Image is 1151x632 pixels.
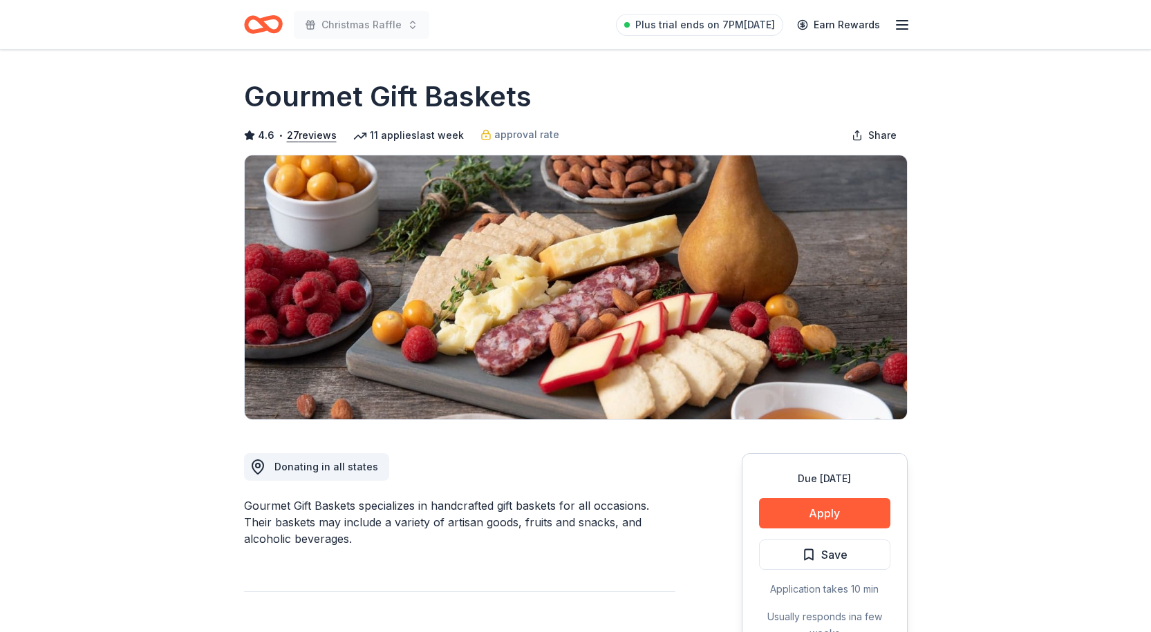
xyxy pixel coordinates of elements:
span: Save [821,546,848,564]
button: 27reviews [287,127,337,144]
a: Earn Rewards [789,12,888,37]
a: Home [244,8,283,41]
span: approval rate [494,126,559,143]
button: Share [841,122,908,149]
h1: Gourmet Gift Baskets [244,77,532,116]
button: Apply [759,498,890,528]
button: Save [759,539,890,570]
div: 11 applies last week [353,127,464,144]
span: • [278,130,283,141]
img: Image for Gourmet Gift Baskets [245,155,907,419]
div: Gourmet Gift Baskets specializes in handcrafted gift baskets for all occasions. Their baskets may... [244,497,675,547]
div: Application takes 10 min [759,581,890,597]
span: 4.6 [258,127,274,144]
span: Share [868,127,897,144]
button: Christmas Raffle [294,11,429,39]
a: Plus trial ends on 7PM[DATE] [616,14,783,36]
span: Plus trial ends on 7PM[DATE] [635,17,775,33]
a: approval rate [480,126,559,143]
span: Christmas Raffle [321,17,402,33]
span: Donating in all states [274,461,378,472]
div: Due [DATE] [759,470,890,487]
